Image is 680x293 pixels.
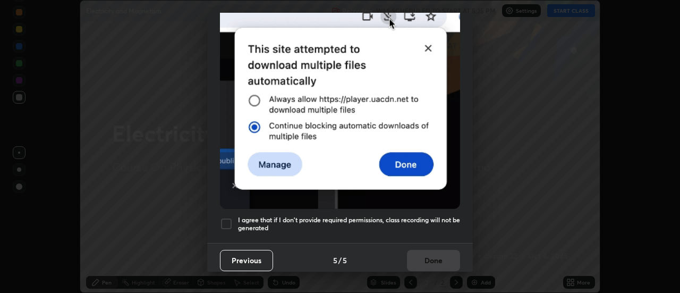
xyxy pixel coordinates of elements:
[238,216,460,232] h5: I agree that if I don't provide required permissions, class recording will not be generated
[343,255,347,266] h4: 5
[338,255,342,266] h4: /
[333,255,337,266] h4: 5
[220,250,273,271] button: Previous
